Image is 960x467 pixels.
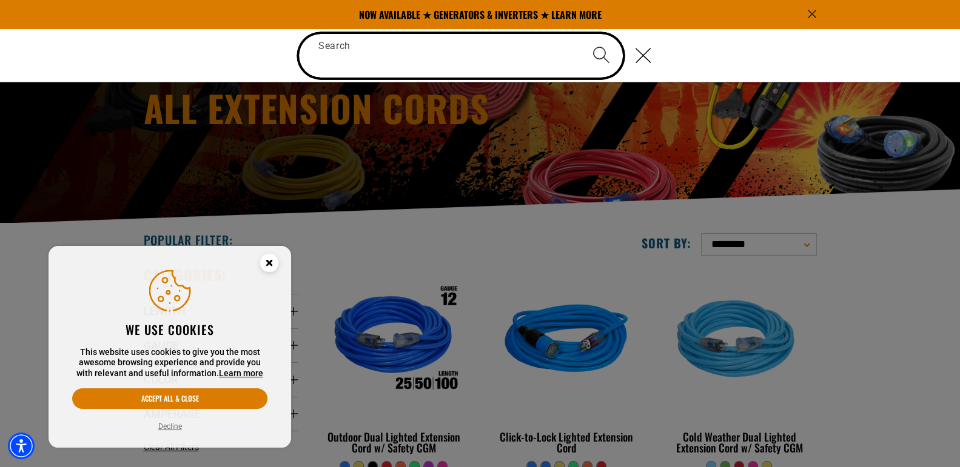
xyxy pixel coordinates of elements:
button: Decline [155,420,186,432]
button: Close [624,34,662,76]
h2: We use cookies [72,322,267,337]
button: Accept all & close [72,388,267,409]
button: Search [580,34,623,76]
a: Learn more [219,368,263,378]
p: This website uses cookies to give you the most awesome browsing experience and provide you with r... [72,347,267,379]
div: Accessibility Menu [8,432,35,459]
aside: Cookie Consent [49,246,291,448]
